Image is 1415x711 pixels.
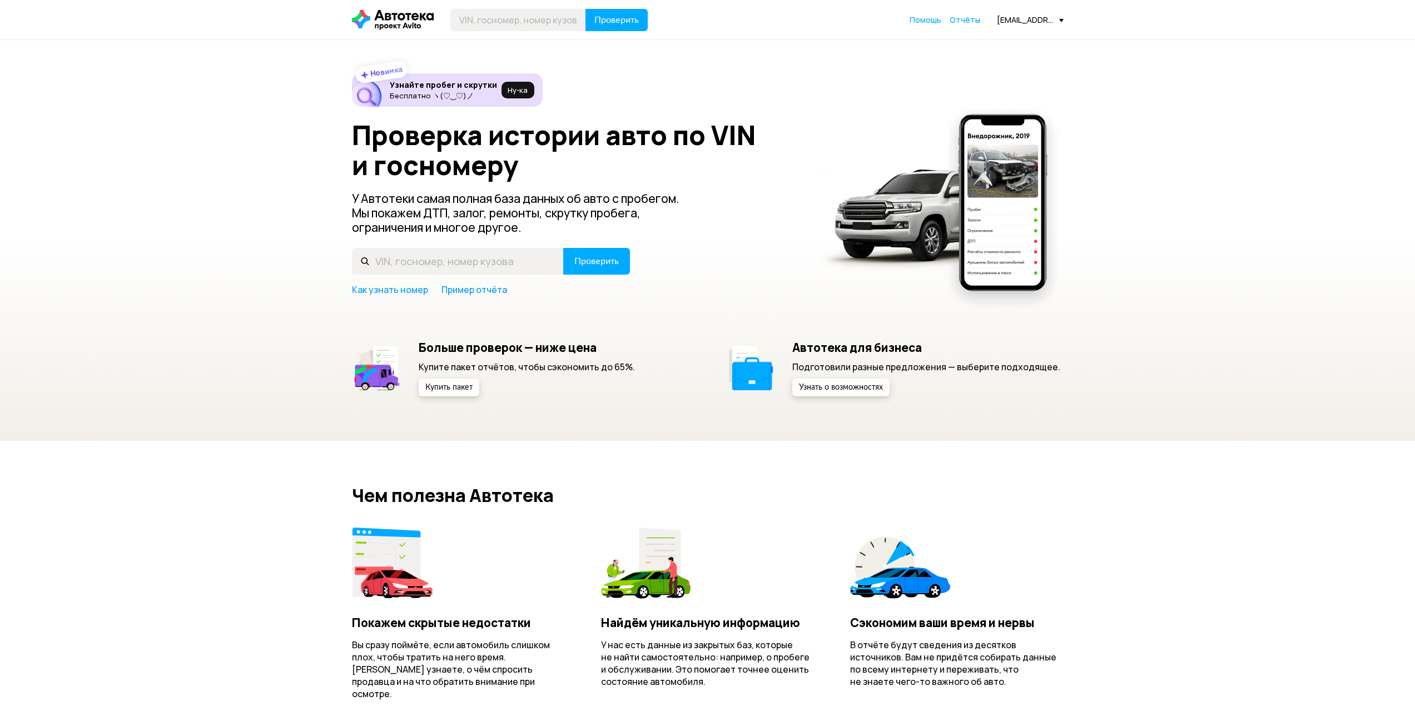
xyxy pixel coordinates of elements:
p: У Автотеки самая полная база данных об авто с пробегом. Мы покажем ДТП, залог, ремонты, скрутку п... [352,191,698,235]
input: VIN, госномер, номер кузова [450,9,586,31]
span: Купить пакет [425,384,473,391]
div: [EMAIL_ADDRESS][DOMAIN_NAME] [997,14,1064,25]
h6: Узнайте пробег и скрутки [390,80,497,90]
h4: Покажем скрытые недостатки [352,615,565,630]
button: Узнать о возможностях [792,379,890,396]
a: Как узнать номер [352,284,428,296]
span: Узнать о возможностях [799,384,883,391]
span: Ну‑ка [508,86,528,95]
p: У нас есть данные из закрытых баз, которые не найти самостоятельно: например, о пробеге и обслужи... [601,639,814,688]
h2: Чем полезна Автотека [352,485,1064,505]
span: Проверить [594,16,639,24]
h4: Найдём уникальную информацию [601,615,814,630]
h1: Проверка истории авто по VIN и госномеру [352,120,804,180]
p: Купите пакет отчётов, чтобы сэкономить до 65%. [419,361,635,373]
h5: Больше проверок — ниже цена [419,340,635,355]
span: Отчёты [950,14,980,25]
p: В отчёте будут сведения из десятков источников. Вам не придётся собирать данные по всему интернет... [850,639,1063,688]
p: Вы сразу поймёте, если автомобиль слишком плох, чтобы тратить на него время. [PERSON_NAME] узнает... [352,639,565,700]
button: Проверить [585,9,648,31]
a: Помощь [910,14,941,26]
span: Проверить [574,257,619,266]
input: VIN, госномер, номер кузова [352,248,564,275]
p: Бесплатно ヽ(♡‿♡)ノ [390,91,497,100]
h5: Автотека для бизнеса [792,340,1060,355]
button: Купить пакет [419,379,479,396]
button: Проверить [563,248,630,275]
p: Подготовили разные предложения — выберите подходящее. [792,361,1060,373]
strong: Новинка [369,64,403,78]
a: Пример отчёта [441,284,507,296]
h4: Сэкономим ваши время и нервы [850,615,1063,630]
a: Отчёты [950,14,980,26]
span: Помощь [910,14,941,25]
